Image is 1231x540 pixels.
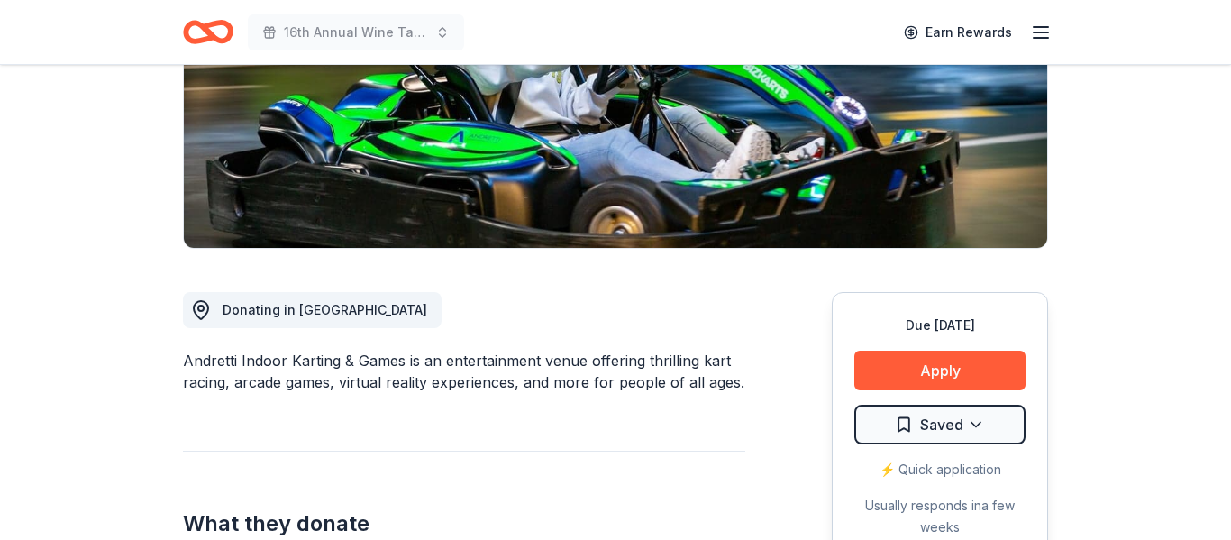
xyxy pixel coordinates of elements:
div: Due [DATE] [854,315,1026,336]
div: ⚡️ Quick application [854,459,1026,481]
h2: What they donate [183,509,745,538]
span: Saved [920,413,963,436]
button: 16th Annual Wine Tasting & Silent Auction [248,14,464,50]
div: Usually responds in a few weeks [854,495,1026,538]
button: Saved [854,405,1026,444]
span: Donating in [GEOGRAPHIC_DATA] [223,302,427,317]
a: Home [183,11,233,53]
span: 16th Annual Wine Tasting & Silent Auction [284,22,428,43]
div: Andretti Indoor Karting & Games is an entertainment venue offering thrilling kart racing, arcade ... [183,350,745,393]
button: Apply [854,351,1026,390]
a: Earn Rewards [893,16,1023,49]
